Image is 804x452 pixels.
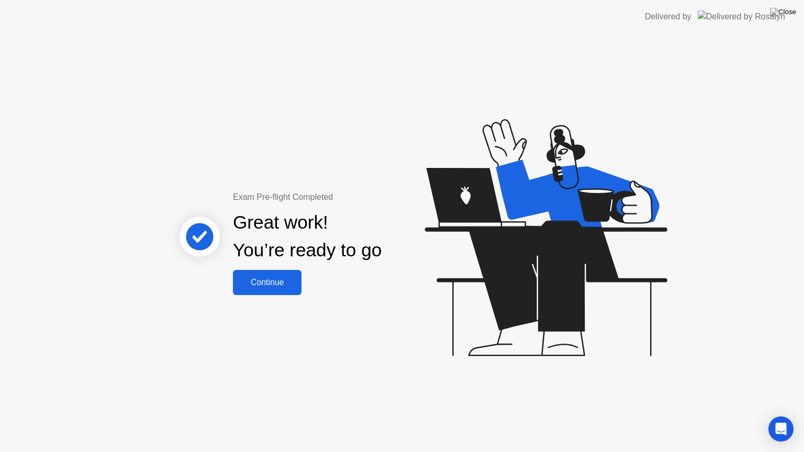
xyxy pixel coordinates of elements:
[645,10,691,23] div: Delivered by
[233,209,382,264] div: Great work! You’re ready to go
[233,191,449,204] div: Exam Pre-flight Completed
[236,278,298,287] div: Continue
[770,8,796,16] img: Close
[233,270,301,295] button: Continue
[768,416,794,442] div: Open Intercom Messenger
[698,10,785,22] img: Delivered by Rosalyn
